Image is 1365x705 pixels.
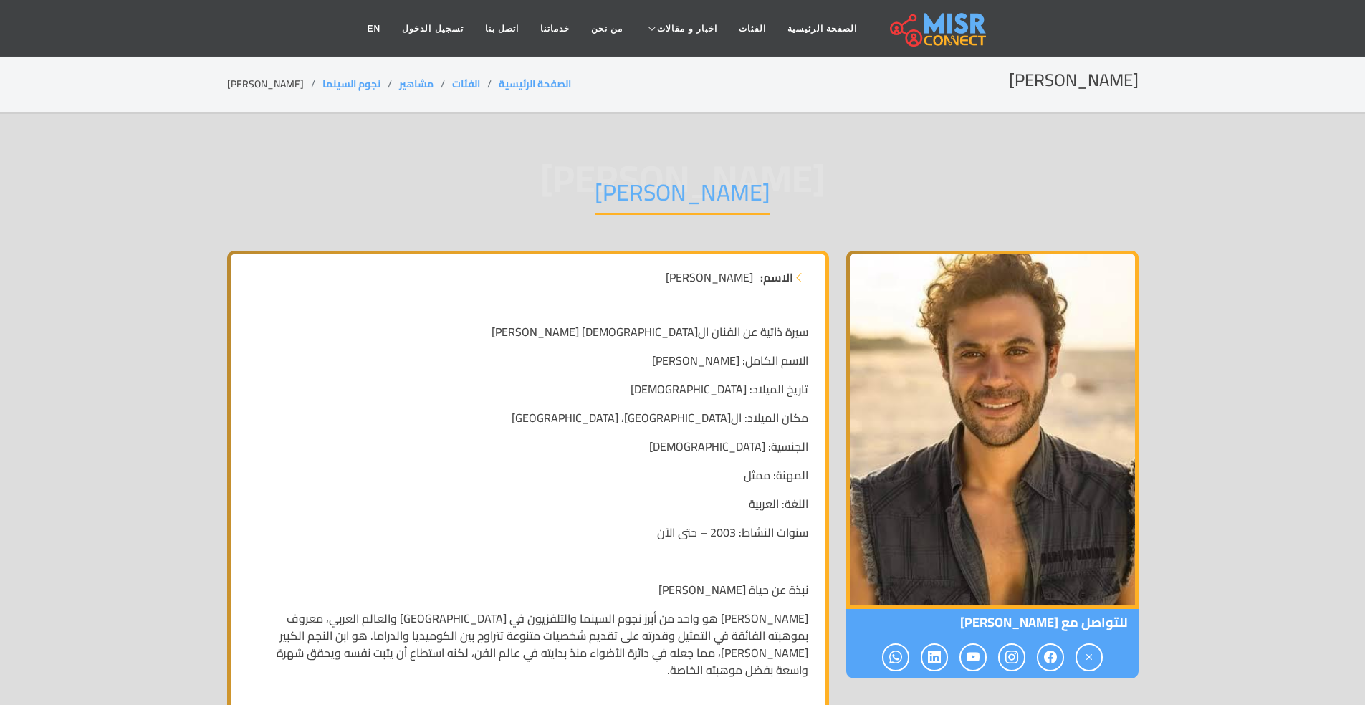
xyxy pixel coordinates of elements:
a: الفئات [728,15,777,42]
p: مكان الميلاد: ال[GEOGRAPHIC_DATA]، [GEOGRAPHIC_DATA] [248,409,808,426]
a: تسجيل الدخول [391,15,474,42]
p: تاريخ الميلاد: [DEMOGRAPHIC_DATA] [248,380,808,398]
p: [PERSON_NAME] هو واحد من أبرز نجوم السينما والتلفزيون في [GEOGRAPHIC_DATA] والعالم العربي، معروف ... [248,610,808,678]
a: من نحن [580,15,633,42]
a: اخبار و مقالات [633,15,728,42]
h2: [PERSON_NAME] [1009,70,1139,91]
img: محمد إمام [846,251,1139,609]
p: سيرة ذاتية عن الفنان ال[DEMOGRAPHIC_DATA] [PERSON_NAME] [248,323,808,340]
li: [PERSON_NAME] [227,77,322,92]
a: نجوم السينما [322,75,380,93]
strong: الاسم: [760,269,793,286]
a: الصفحة الرئيسية [499,75,571,93]
p: الاسم الكامل: [PERSON_NAME] [248,352,808,369]
p: الجنسية: [DEMOGRAPHIC_DATA] [248,438,808,455]
span: [PERSON_NAME] [666,269,753,286]
span: للتواصل مع [PERSON_NAME] [846,609,1139,636]
p: نبذة عن حياة [PERSON_NAME] [248,581,808,598]
a: خدماتنا [530,15,580,42]
a: الصفحة الرئيسية [777,15,868,42]
a: EN [357,15,392,42]
a: اتصل بنا [474,15,530,42]
img: main.misr_connect [890,11,986,47]
a: مشاهير [399,75,434,93]
p: سنوات النشاط: 2003 – حتى الآن [248,524,808,541]
a: الفئات [452,75,480,93]
h1: [PERSON_NAME] [595,178,770,215]
span: اخبار و مقالات [657,22,717,35]
p: المهنة: ممثل [248,466,808,484]
p: اللغة: العربية [248,495,808,512]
